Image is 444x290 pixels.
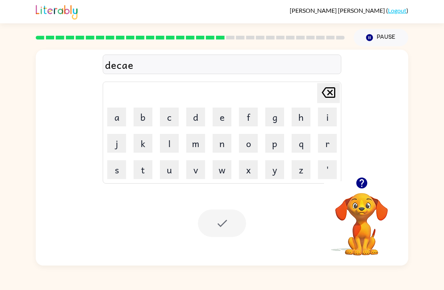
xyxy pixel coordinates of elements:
[160,134,179,153] button: l
[292,160,310,179] button: z
[213,160,231,179] button: w
[160,108,179,126] button: c
[292,108,310,126] button: h
[239,160,258,179] button: x
[213,108,231,126] button: e
[290,7,408,14] div: ( )
[213,134,231,153] button: n
[265,160,284,179] button: y
[186,134,205,153] button: m
[318,134,337,153] button: r
[134,160,152,179] button: t
[239,134,258,153] button: o
[354,29,408,46] button: Pause
[292,134,310,153] button: q
[105,57,339,73] div: decae
[265,134,284,153] button: p
[318,108,337,126] button: i
[134,134,152,153] button: k
[186,108,205,126] button: d
[36,3,78,20] img: Literably
[134,108,152,126] button: b
[318,160,337,179] button: '
[324,181,399,257] video: Your browser must support playing .mp4 files to use Literably. Please try using another browser.
[265,108,284,126] button: g
[290,7,386,14] span: [PERSON_NAME] [PERSON_NAME]
[107,134,126,153] button: j
[239,108,258,126] button: f
[388,7,406,14] a: Logout
[160,160,179,179] button: u
[186,160,205,179] button: v
[107,160,126,179] button: s
[107,108,126,126] button: a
